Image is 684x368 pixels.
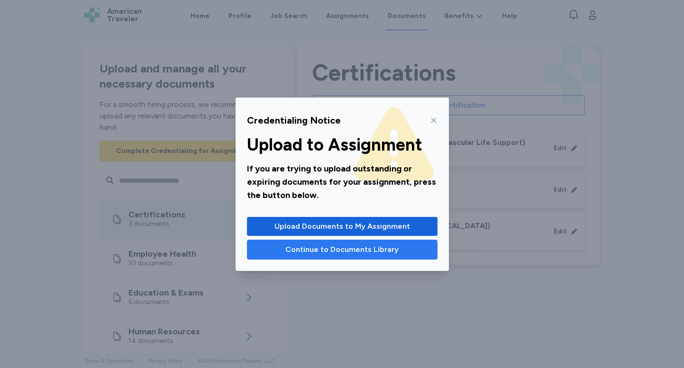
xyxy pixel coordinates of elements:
[247,240,438,260] button: Continue to Documents Library
[247,162,438,202] div: If you are trying to upload outstanding or expiring documents for your assignment, press the butt...
[247,217,438,236] button: Upload Documents to My Assignment
[247,135,438,154] div: Upload to Assignment
[274,221,410,232] span: Upload Documents to My Assignment
[285,244,399,255] span: Continue to Documents Library
[247,114,341,127] div: Credentialing Notice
